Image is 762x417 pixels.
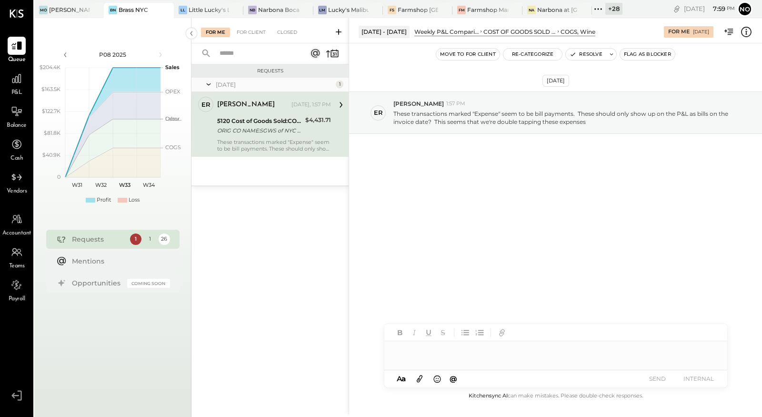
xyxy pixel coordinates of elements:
[393,100,444,108] span: [PERSON_NAME]
[10,154,23,163] span: Cash
[217,126,302,135] div: ORIG CO NAME:SGWS of NYC ORIG ID:0008235758 DESC DATE:250
[473,326,486,339] button: Ordered List
[496,326,508,339] button: Add URL
[201,100,211,109] div: er
[450,374,457,383] span: @
[109,6,117,14] div: BN
[672,4,682,14] div: copy link
[217,100,275,110] div: [PERSON_NAME]
[165,64,180,71] text: Sales
[72,278,122,288] div: Opportunities
[217,116,302,126] div: 5120 Cost of Goods Sold:COGS, Wine
[394,326,406,339] button: Bold
[542,75,569,87] div: [DATE]
[388,6,396,14] div: FS
[393,110,736,126] p: These transactions marked "Expense" seem to be bill payments. These should only show up on the P&...
[737,1,752,17] button: No
[0,243,33,271] a: Teams
[42,152,60,158] text: $40.9K
[39,6,48,14] div: Mo
[0,102,33,130] a: Balance
[359,26,410,38] div: [DATE] - [DATE]
[201,28,230,37] div: For Me
[457,6,466,14] div: FM
[437,326,449,339] button: Strikethrough
[119,182,130,188] text: W33
[401,374,406,383] span: a
[0,276,33,304] a: Payroll
[684,4,735,13] div: [DATE]
[159,234,170,245] div: 26
[394,374,409,384] button: Aa
[165,115,181,122] text: Occu...
[7,122,27,130] span: Balance
[165,144,181,151] text: COGS
[467,6,508,14] div: Farmshop Marin
[328,6,369,14] div: Lucky's Malibu
[258,6,299,14] div: Narbona Boca Ratōn
[72,234,125,244] div: Requests
[527,6,536,14] div: Na
[72,51,153,59] div: P08 2025
[446,100,465,108] span: 1:57 PM
[0,37,33,64] a: Queue
[8,56,26,64] span: Queue
[40,64,60,71] text: $204.4K
[639,372,677,385] button: SEND
[503,49,562,60] button: Re-Categorize
[422,326,435,339] button: Underline
[248,6,257,14] div: NB
[398,6,438,14] div: Farmshop [GEOGRAPHIC_DATA][PERSON_NAME]
[483,28,556,36] div: COST OF GOODS SOLD (COGS)
[459,326,471,339] button: Unordered List
[374,108,383,117] div: er
[165,88,180,95] text: OPEX
[620,49,675,60] button: Flag as Blocker
[9,295,25,304] span: Payroll
[129,196,140,204] div: Loss
[127,279,170,288] div: Coming Soon
[291,101,331,109] div: [DATE], 1:57 PM
[97,196,111,204] div: Profit
[305,115,331,125] div: $4,431.71
[414,28,479,36] div: Weekly P&L Comparison
[179,6,187,14] div: LL
[336,81,343,88] div: 1
[217,139,331,152] div: These transactions marked "Expense" seem to be bill payments. These should only show up on the P&...
[0,210,33,238] a: Accountant
[0,135,33,163] a: Cash
[436,49,500,60] button: Move to for client
[49,6,90,14] div: [PERSON_NAME]'s
[44,130,60,136] text: $81.8K
[95,182,107,188] text: W32
[447,373,460,385] button: @
[272,28,302,37] div: Closed
[318,6,327,14] div: LM
[0,168,33,196] a: Vendors
[42,108,60,114] text: $122.7K
[537,6,578,14] div: Narbona at [GEOGRAPHIC_DATA] LLC
[72,256,165,266] div: Mentions
[605,3,622,15] div: + 28
[408,326,421,339] button: Italic
[7,187,27,196] span: Vendors
[119,6,148,14] div: Brass NYC
[216,81,333,89] div: [DATE]
[41,86,60,92] text: $163.5K
[57,173,60,180] text: 0
[196,68,344,74] div: Requests
[680,372,718,385] button: INTERNAL
[72,182,82,188] text: W31
[566,49,606,60] button: Resolve
[189,6,229,14] div: Little Lucky's LLC(Lucky's Soho)
[142,182,155,188] text: W34
[130,234,141,245] div: 1
[9,262,25,271] span: Teams
[693,29,709,35] div: [DATE]
[0,70,33,97] a: P&L
[232,28,271,37] div: For Client
[144,234,156,245] div: 1
[2,229,31,238] span: Accountant
[668,28,690,36] div: For Me
[561,28,595,36] div: COGS, Wine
